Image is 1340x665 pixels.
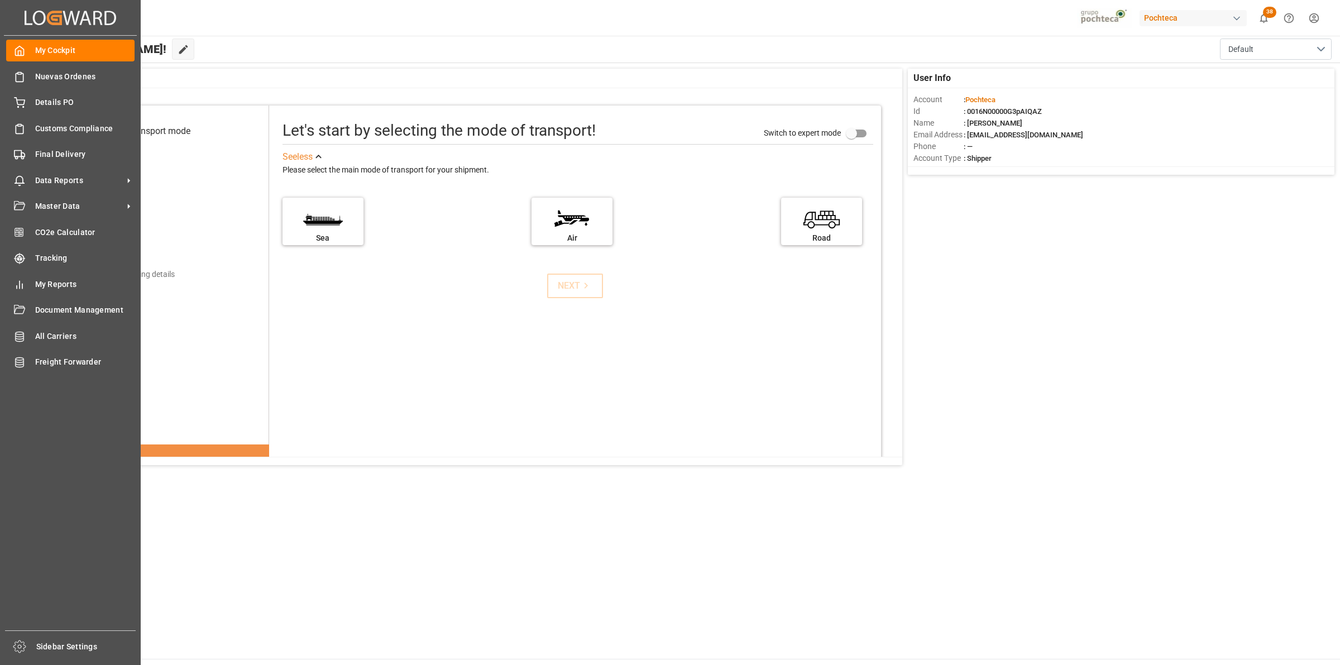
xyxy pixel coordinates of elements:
span: : [964,95,996,104]
a: Customs Compliance [6,117,135,139]
a: Final Delivery [6,143,135,165]
span: Freight Forwarder [35,356,135,368]
span: Switch to expert mode [764,128,841,137]
span: Details PO [35,97,135,108]
img: pochtecaImg.jpg_1689854062.jpg [1077,8,1132,28]
span: 38 [1263,7,1276,18]
a: Nuevas Ordenes [6,65,135,87]
div: Add shipping details [105,269,175,280]
span: Pochteca [965,95,996,104]
div: Air [537,232,607,244]
span: My Reports [35,279,135,290]
span: Name [913,117,964,129]
span: Tracking [35,252,135,264]
a: CO2e Calculator [6,221,135,243]
a: Freight Forwarder [6,351,135,373]
a: Details PO [6,92,135,113]
span: Sidebar Settings [36,641,136,653]
span: : 0016N00000G3pAIQAZ [964,107,1042,116]
span: Nuevas Ordenes [35,71,135,83]
a: All Carriers [6,325,135,347]
a: My Reports [6,273,135,295]
div: Select transport mode [104,125,190,138]
a: Tracking [6,247,135,269]
div: Please select the main mode of transport for your shipment. [283,164,873,177]
span: User Info [913,71,951,85]
span: Master Data [35,200,123,212]
span: Data Reports [35,175,123,186]
div: NEXT [558,279,592,293]
span: Final Delivery [35,149,135,160]
span: : Shipper [964,154,992,162]
span: Document Management [35,304,135,316]
div: See less [283,150,313,164]
span: Account Type [913,152,964,164]
a: Document Management [6,299,135,321]
div: Let's start by selecting the mode of transport! [283,119,596,142]
span: Email Address [913,129,964,141]
span: Default [1228,44,1253,55]
span: Account [913,94,964,106]
span: CO2e Calculator [35,227,135,238]
span: Customs Compliance [35,123,135,135]
div: Sea [288,232,358,244]
button: open menu [1220,39,1332,60]
span: : — [964,142,973,151]
button: Help Center [1276,6,1301,31]
a: My Cockpit [6,40,135,61]
div: Road [787,232,856,244]
span: Phone [913,141,964,152]
button: show 38 new notifications [1251,6,1276,31]
span: : [PERSON_NAME] [964,119,1022,127]
span: My Cockpit [35,45,135,56]
button: NEXT [547,274,603,298]
span: : [EMAIL_ADDRESS][DOMAIN_NAME] [964,131,1083,139]
span: Id [913,106,964,117]
button: Pochteca [1140,7,1251,28]
span: All Carriers [35,331,135,342]
div: Pochteca [1140,10,1247,26]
